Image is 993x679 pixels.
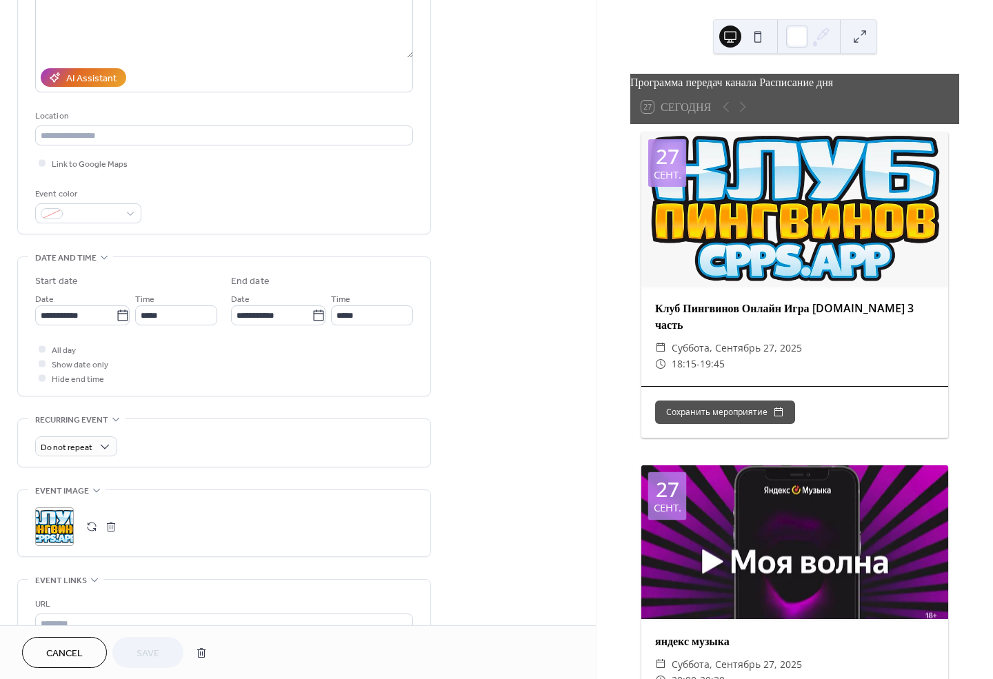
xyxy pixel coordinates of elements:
div: 27 [656,146,679,167]
div: URL [35,597,410,611]
div: сент. [654,170,681,180]
span: 18:15 [672,356,696,372]
span: Recurring event [35,413,108,427]
button: Сохранить мероприятие [655,401,795,424]
div: Start date [35,274,78,289]
div: AI Assistant [66,72,117,86]
button: Cancel [22,637,107,668]
div: ; [35,507,74,546]
span: Event image [35,484,89,498]
span: Time [135,292,154,307]
span: All day [52,343,76,358]
span: Time [331,292,350,307]
div: 27 [656,479,679,500]
div: Клуб Пингвинов Онлайн Игра [DOMAIN_NAME] 3 часть [641,300,948,333]
div: Location [35,109,410,123]
span: Cancel [46,647,83,661]
span: Date and time [35,251,97,265]
span: Hide end time [52,372,104,387]
div: яндекс музыка [641,633,948,649]
span: Date [35,292,54,307]
div: ​ [655,356,666,372]
div: End date [231,274,270,289]
span: Show date only [52,358,108,372]
div: ​ [655,656,666,673]
div: сент. [654,503,681,513]
button: AI Assistant [41,68,126,87]
span: Link to Google Maps [52,157,128,172]
span: суббота, сентябрь 27, 2025 [672,656,802,673]
span: Event links [35,574,87,588]
div: Event color [35,187,139,201]
span: Do not repeat [41,440,92,456]
span: суббота, сентябрь 27, 2025 [672,340,802,356]
div: Программа передач канала Расписание дня [630,74,959,90]
span: 19:45 [700,356,725,372]
span: - [696,356,700,372]
div: ​ [655,340,666,356]
span: Date [231,292,250,307]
